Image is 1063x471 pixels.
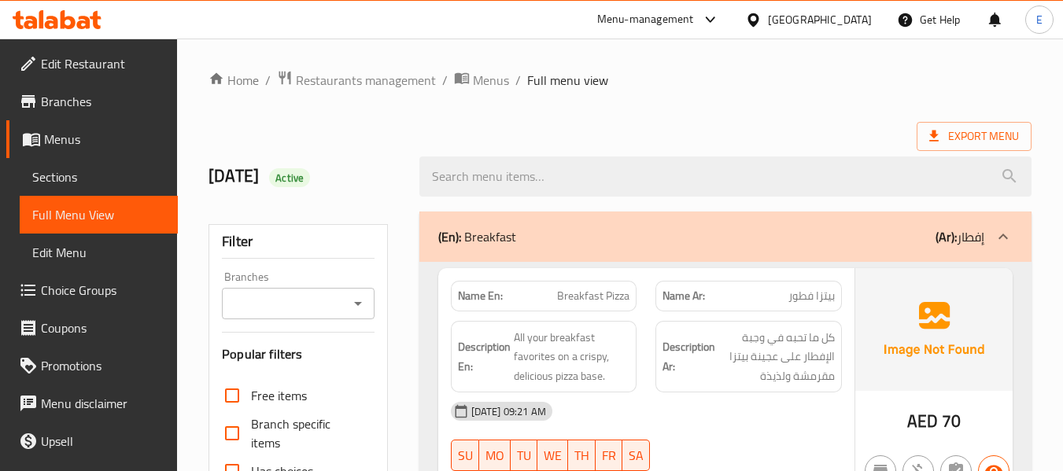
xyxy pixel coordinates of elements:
[788,288,835,304] span: بيتزا فطور
[473,71,509,90] span: Menus
[6,83,178,120] a: Branches
[20,158,178,196] a: Sections
[855,268,1013,391] img: Ae5nvW7+0k+MAAAAAElFTkSuQmCC
[6,422,178,460] a: Upsell
[32,167,165,186] span: Sections
[41,394,165,413] span: Menu disclaimer
[6,347,178,385] a: Promotions
[515,71,521,90] li: /
[20,234,178,271] a: Edit Menu
[458,444,473,467] span: SU
[718,328,835,386] span: كل ما تحبه في وجبة الإفطار على عجينة بيتزا مقرمشة ولذيذة
[768,11,872,28] div: [GEOGRAPHIC_DATA]
[929,127,1019,146] span: Export Menu
[20,196,178,234] a: Full Menu View
[442,71,448,90] li: /
[936,227,984,246] p: إفطار
[514,328,630,386] span: All your breakfast favorites on a crispy, delicious pizza base.
[479,440,511,471] button: MO
[597,10,694,29] div: Menu-management
[602,444,616,467] span: FR
[41,318,165,337] span: Coupons
[451,440,479,471] button: SU
[222,345,374,363] h3: Popular filters
[537,440,568,471] button: WE
[458,288,503,304] strong: Name En:
[41,356,165,375] span: Promotions
[438,227,516,246] p: Breakfast
[251,414,361,452] span: Branch specific items
[41,281,165,300] span: Choice Groups
[209,164,400,188] h2: [DATE]
[32,205,165,224] span: Full Menu View
[485,444,504,467] span: MO
[41,92,165,111] span: Branches
[41,432,165,451] span: Upsell
[557,288,629,304] span: Breakfast Pizza
[907,406,938,436] span: AED
[209,70,1032,90] nav: breadcrumb
[544,444,562,467] span: WE
[6,271,178,309] a: Choice Groups
[419,156,1032,197] input: search
[296,71,436,90] span: Restaurants management
[454,70,509,90] a: Menus
[517,444,531,467] span: TU
[209,71,259,90] a: Home
[596,440,622,471] button: FR
[222,225,374,259] div: Filter
[265,71,271,90] li: /
[568,440,596,471] button: TH
[269,168,310,187] div: Active
[458,337,511,376] strong: Description En:
[527,71,608,90] span: Full menu view
[44,130,165,149] span: Menus
[574,444,589,467] span: TH
[511,440,537,471] button: TU
[6,309,178,347] a: Coupons
[6,120,178,158] a: Menus
[1036,11,1043,28] span: E
[6,385,178,422] a: Menu disclaimer
[32,243,165,262] span: Edit Menu
[269,171,310,186] span: Active
[347,293,369,315] button: Open
[438,225,461,248] b: (En):
[917,122,1032,151] span: Export Menu
[277,70,436,90] a: Restaurants management
[419,212,1032,262] div: (En): Breakfast(Ar):إفطار
[6,45,178,83] a: Edit Restaurant
[465,404,552,419] span: [DATE] 09:21 AM
[622,440,650,471] button: SA
[251,386,307,405] span: Free items
[41,54,165,73] span: Edit Restaurant
[936,225,957,248] b: (Ar):
[663,337,715,376] strong: Description Ar:
[663,288,705,304] strong: Name Ar:
[629,444,644,467] span: SA
[942,406,961,436] span: 70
